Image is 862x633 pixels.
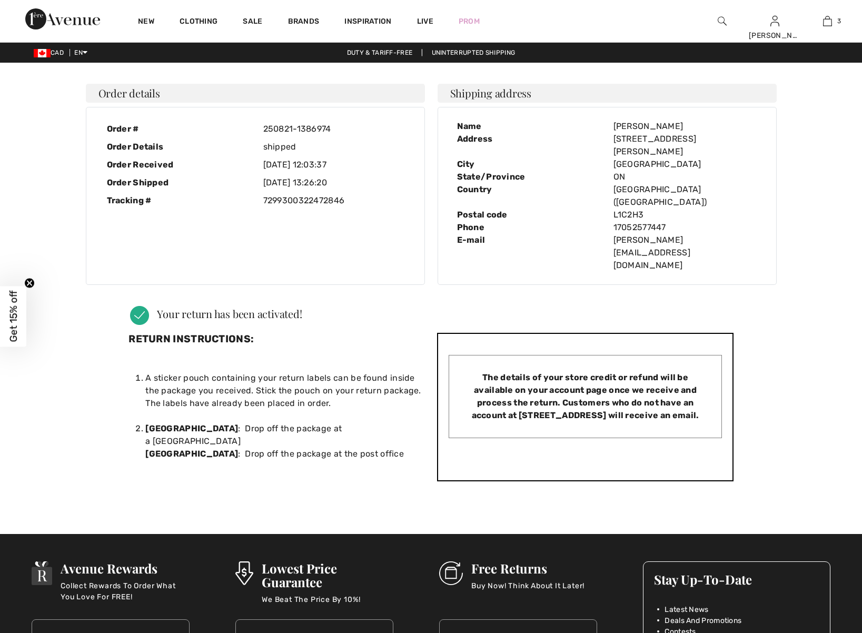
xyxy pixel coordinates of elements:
[471,561,584,575] h3: Free Returns
[34,49,51,57] img: Canadian Dollar
[344,17,391,28] span: Inspiration
[459,16,480,27] a: Prom
[255,138,412,156] div: shipped
[654,572,819,586] h3: Stay Up-To-Date
[607,171,764,183] div: ON
[718,15,727,27] img: search the website
[130,306,149,325] img: icon_check.png
[607,133,764,158] div: [STREET_ADDRESS][PERSON_NAME]
[262,561,393,589] h3: Lowest Price Guarantee
[749,30,800,41] div: [PERSON_NAME]
[145,372,424,422] li: A sticker pouch containing your return labels can be found inside the package you received. Stick...
[770,15,779,27] img: My Info
[74,49,87,56] span: EN
[607,158,764,171] div: [GEOGRAPHIC_DATA]
[145,422,424,460] li: : Drop off the package at a [GEOGRAPHIC_DATA] : Drop off the package at the post office
[417,16,433,27] a: Live
[451,171,607,183] div: State/Province
[145,449,238,459] strong: [GEOGRAPHIC_DATA]
[255,192,412,210] div: 7299300322472846
[823,15,832,27] img: My Bag
[770,16,779,26] a: Sign In
[61,561,189,575] h3: Avenue Rewards
[99,120,255,138] div: Order #
[837,16,841,26] span: 3
[794,601,851,628] iframe: Opens a widget where you can chat to one of our agents
[451,158,607,171] div: City
[449,355,721,438] div: The details of your store credit or refund will be available on your account page once we receive...
[665,604,708,615] span: Latest News
[99,174,255,192] div: Order Shipped
[34,49,68,56] span: CAD
[288,17,320,28] a: Brands
[451,209,607,221] div: Postal code
[138,17,154,28] a: New
[451,183,607,209] div: Country
[451,221,607,234] div: Phone
[607,209,764,221] div: L1C2H3
[451,120,607,133] div: Name
[7,291,19,342] span: Get 15% off
[25,8,100,29] img: 1ère Avenue
[128,333,424,368] h3: Return instructions:
[61,580,189,601] p: Collect Rewards To Order What You Love For FREE!
[451,234,607,272] div: E-mail
[665,615,741,626] span: Deals And Promotions
[607,120,764,133] div: [PERSON_NAME]
[99,156,255,174] div: Order Received
[801,15,853,27] a: 3
[86,84,425,103] h4: Order details
[145,423,238,433] strong: [GEOGRAPHIC_DATA]
[451,133,607,158] div: Address
[180,17,217,28] a: Clothing
[255,156,412,174] div: [DATE] 12:03:37
[243,17,262,28] a: Sale
[471,580,584,601] p: Buy Now! Think About It Later!
[262,594,393,615] p: We Beat The Price By 10%!
[32,561,53,585] img: Avenue Rewards
[607,221,764,234] div: 17052577447
[24,278,35,289] button: Close teaser
[235,561,253,585] img: Lowest Price Guarantee
[255,120,412,138] div: 250821-1386974
[99,192,255,210] div: Tracking #
[439,561,463,585] img: Free Returns
[255,174,412,192] div: [DATE] 13:26:20
[438,84,777,103] h4: Shipping address
[607,183,764,209] div: [GEOGRAPHIC_DATA] ([GEOGRAPHIC_DATA])
[130,306,731,325] h4: Your return has been activated!
[99,138,255,156] div: Order Details
[607,234,764,272] div: [PERSON_NAME][EMAIL_ADDRESS][DOMAIN_NAME]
